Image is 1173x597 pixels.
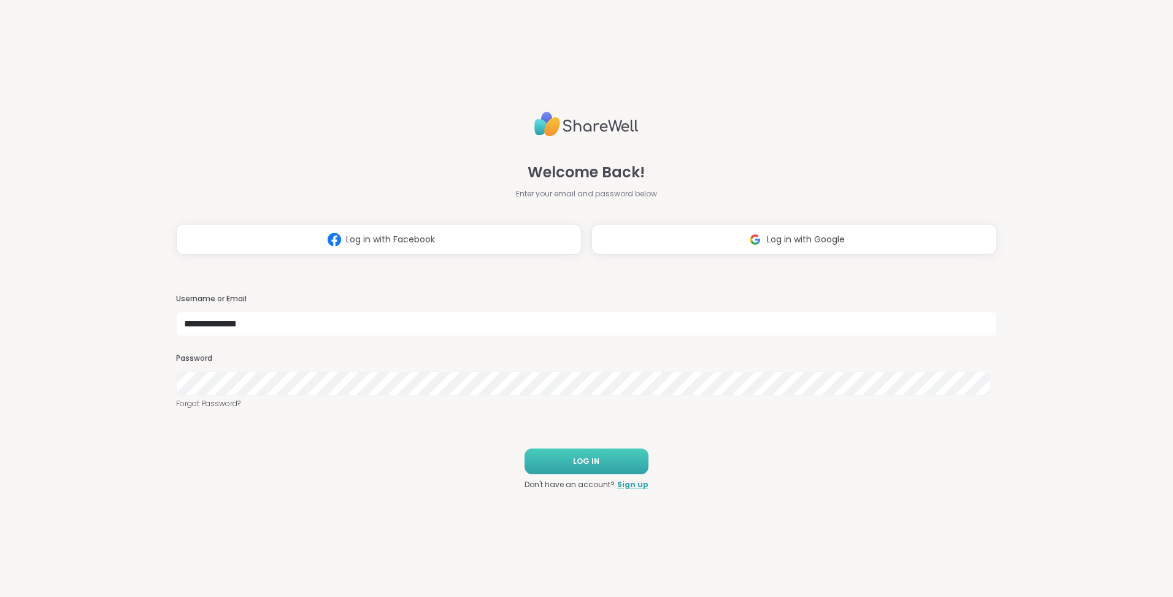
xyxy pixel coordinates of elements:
[573,456,599,467] span: LOG IN
[516,188,657,199] span: Enter your email and password below
[176,398,997,409] a: Forgot Password?
[525,479,615,490] span: Don't have an account?
[346,233,435,246] span: Log in with Facebook
[323,228,346,251] img: ShareWell Logomark
[176,294,997,304] h3: Username or Email
[591,224,997,255] button: Log in with Google
[176,353,997,364] h3: Password
[767,233,845,246] span: Log in with Google
[176,224,582,255] button: Log in with Facebook
[744,228,767,251] img: ShareWell Logomark
[525,449,648,474] button: LOG IN
[617,479,648,490] a: Sign up
[528,161,645,183] span: Welcome Back!
[534,107,639,142] img: ShareWell Logo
